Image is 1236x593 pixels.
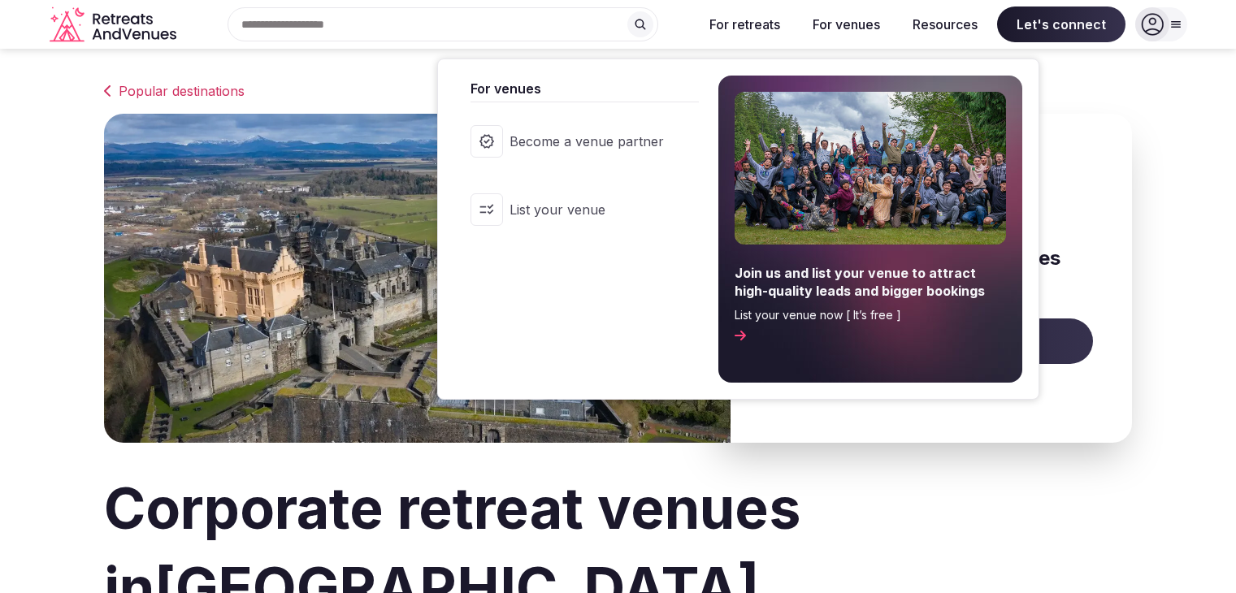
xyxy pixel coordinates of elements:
button: Resources [900,6,991,42]
button: For venues [800,6,893,42]
a: Popular destinations [104,81,1132,101]
button: For retreats [696,6,793,42]
span: Become a venue partner [510,132,664,150]
span: List your venue [510,201,664,219]
span: Join us and list your venue to attract high-quality leads and bigger bookings [735,264,1006,301]
a: List your venue [454,177,698,242]
span: For venues [471,79,698,98]
img: Banner image for United Kingdom representative of the country [104,114,731,443]
svg: Retreats and Venues company logo [50,6,180,43]
span: Let's connect [997,6,1125,42]
a: Visit the homepage [50,6,180,43]
img: For venues [735,92,1006,245]
span: List your venue now [ It’s free ] [735,307,1006,323]
a: Join us and list your venue to attract high-quality leads and bigger bookingsList your venue now ... [718,76,1022,383]
a: Become a venue partner [454,109,698,174]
